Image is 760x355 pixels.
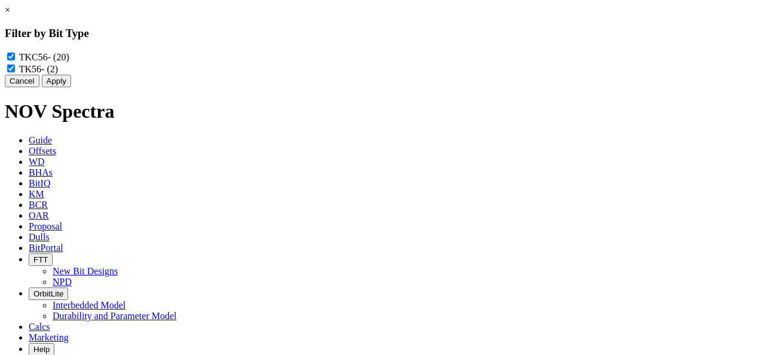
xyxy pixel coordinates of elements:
button: Apply [42,75,71,87]
span: WD [29,157,45,167]
a: × [5,5,10,15]
a: New Bit Designs [53,266,118,276]
span: KM [29,189,44,199]
span: Guide [29,135,52,145]
span: Help [33,345,50,354]
span: Offsets [29,146,56,156]
a: Durability and Parameter Model [53,311,177,321]
a: Interbedded Model [53,300,125,310]
span: Marketing [29,332,69,342]
span: BitPortal [29,243,63,253]
span: - (20) [48,52,69,62]
span: Calcs [29,322,50,332]
span: OrbitLite [33,289,63,298]
span: Proposal [29,221,62,231]
span: - (2) [41,64,58,74]
a: NPD [53,277,72,287]
span: BHAs [29,167,53,177]
h1: NOV Spectra [5,100,755,123]
button: Cancel [5,75,39,87]
label: TK56 [19,64,58,74]
span: BitIQ [29,178,50,188]
span: OAR [29,210,49,221]
label: TKC56 [19,52,69,62]
span: BCR [29,200,48,210]
span: FTT [33,255,48,264]
h3: Filter by Bit Type [5,27,755,40]
span: Dulls [29,232,50,242]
